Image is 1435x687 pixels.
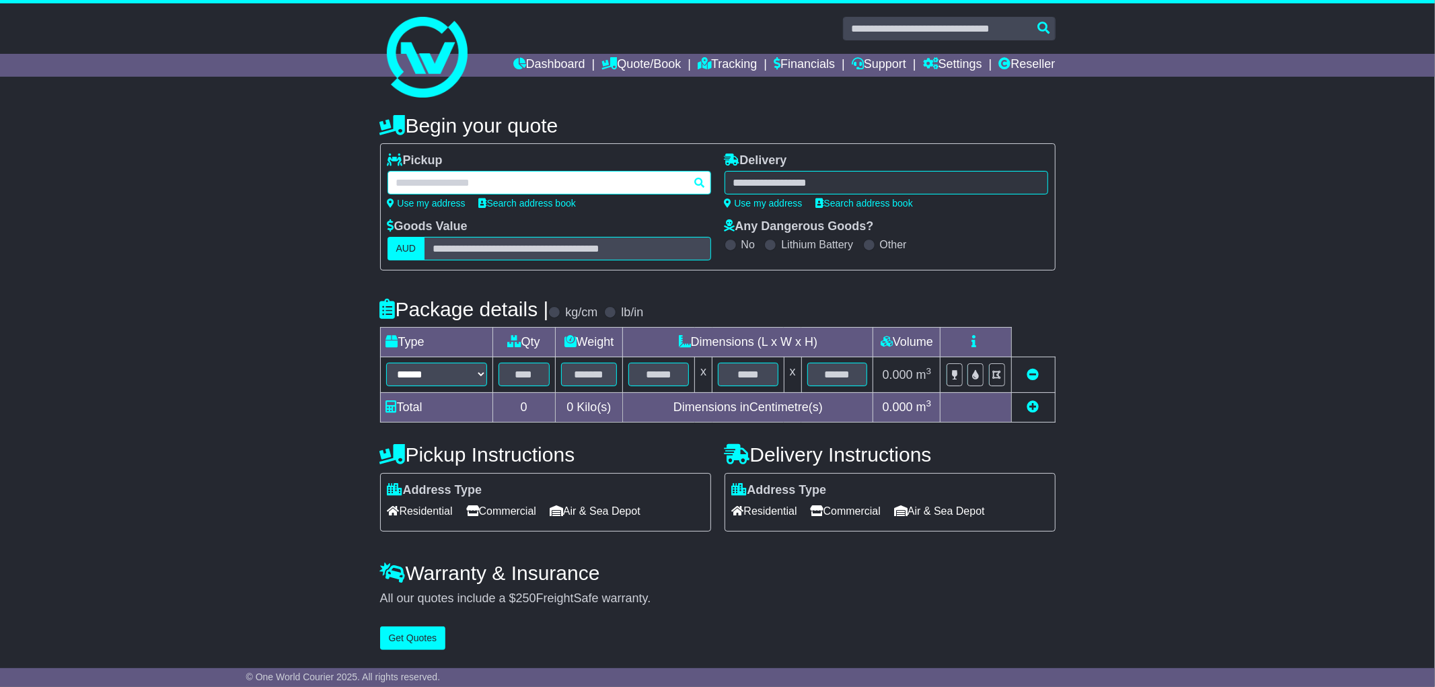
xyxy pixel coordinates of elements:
[880,238,907,251] label: Other
[601,54,681,77] a: Quote/Book
[894,501,985,521] span: Air & Sea Depot
[732,483,827,498] label: Address Type
[388,171,711,194] typeahead: Please provide city
[380,114,1056,137] h4: Begin your quote
[388,198,466,209] a: Use my address
[732,501,797,521] span: Residential
[781,238,853,251] label: Lithium Battery
[479,198,576,209] a: Search address book
[698,54,757,77] a: Tracking
[883,400,913,414] span: 0.000
[566,400,573,414] span: 0
[623,328,873,357] td: Dimensions (L x W x H)
[695,357,712,392] td: x
[725,198,803,209] a: Use my address
[852,54,906,77] a: Support
[388,237,425,260] label: AUD
[725,443,1056,466] h4: Delivery Instructions
[1027,400,1039,414] a: Add new item
[380,328,492,357] td: Type
[623,392,873,422] td: Dimensions in Centimetre(s)
[725,219,874,234] label: Any Dangerous Goods?
[388,153,443,168] label: Pickup
[380,443,711,466] h4: Pickup Instructions
[916,400,932,414] span: m
[621,305,643,320] label: lb/in
[380,626,446,650] button: Get Quotes
[555,392,623,422] td: Kilo(s)
[916,368,932,382] span: m
[926,398,932,408] sup: 3
[380,591,1056,606] div: All our quotes include a $ FreightSafe warranty.
[1027,368,1039,382] a: Remove this item
[873,328,941,357] td: Volume
[784,357,801,392] td: x
[811,501,881,521] span: Commercial
[565,305,597,320] label: kg/cm
[741,238,755,251] label: No
[492,328,555,357] td: Qty
[774,54,835,77] a: Financials
[926,366,932,376] sup: 3
[550,501,640,521] span: Air & Sea Depot
[555,328,623,357] td: Weight
[998,54,1055,77] a: Reseller
[388,483,482,498] label: Address Type
[380,298,549,320] h4: Package details |
[246,672,441,682] span: © One World Courier 2025. All rights reserved.
[516,591,536,605] span: 250
[380,392,492,422] td: Total
[883,368,913,382] span: 0.000
[923,54,982,77] a: Settings
[466,501,536,521] span: Commercial
[388,219,468,234] label: Goods Value
[513,54,585,77] a: Dashboard
[388,501,453,521] span: Residential
[380,562,1056,584] h4: Warranty & Insurance
[492,392,555,422] td: 0
[725,153,787,168] label: Delivery
[816,198,913,209] a: Search address book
